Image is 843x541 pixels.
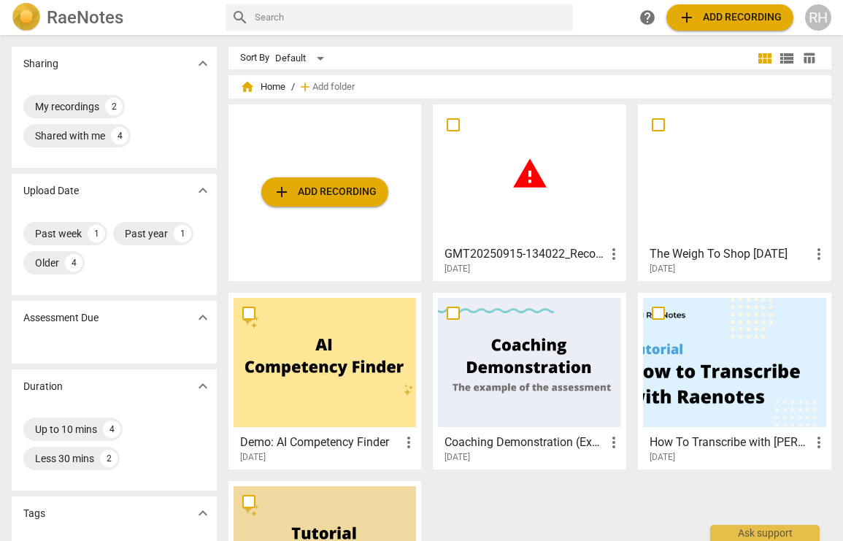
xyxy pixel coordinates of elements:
[35,256,59,270] div: Older
[231,9,249,26] span: search
[298,80,312,94] span: add
[105,98,123,115] div: 2
[12,3,41,32] img: Logo
[65,254,82,272] div: 4
[35,99,99,114] div: My recordings
[605,245,623,263] span: more_vert
[111,127,128,145] div: 4
[444,434,605,451] h3: Coaching Demonstration (Example)
[192,375,214,397] button: Show more
[273,183,290,201] span: add
[194,309,212,326] span: expand_more
[194,182,212,199] span: expand_more
[639,9,656,26] span: help
[261,177,388,207] button: Upload
[192,307,214,329] button: Show more
[23,379,63,394] p: Duration
[192,53,214,74] button: Show more
[512,156,548,192] span: warning
[234,298,417,463] a: Demo: AI Competency Finder[DATE]
[605,434,623,451] span: more_vert
[678,9,696,26] span: add
[35,451,94,466] div: Less 30 mins
[23,56,58,72] p: Sharing
[778,50,796,67] span: view_list
[192,180,214,202] button: Show more
[802,51,816,65] span: table_chart
[444,263,470,275] span: [DATE]
[194,377,212,395] span: expand_more
[438,110,621,275] a: GMT20250915-134022_Recording[DATE]
[194,504,212,522] span: expand_more
[643,110,826,275] a: The Weigh To Shop [DATE][DATE]
[192,502,214,524] button: Show more
[23,310,99,326] p: Assessment Due
[810,434,828,451] span: more_vert
[255,6,567,29] input: Search
[275,47,329,70] div: Default
[756,50,774,67] span: view_module
[400,434,417,451] span: more_vert
[650,451,675,464] span: [DATE]
[240,434,401,451] h3: Demo: AI Competency Finder
[666,4,793,31] button: Upload
[810,245,828,263] span: more_vert
[88,225,105,242] div: 1
[312,82,355,93] span: Add folder
[125,226,168,241] div: Past year
[634,4,661,31] a: Help
[776,47,798,69] button: List view
[35,128,105,143] div: Shared with me
[273,183,377,201] span: Add recording
[194,55,212,72] span: expand_more
[643,298,826,463] a: How To Transcribe with [PERSON_NAME][DATE]
[47,7,123,28] h2: RaeNotes
[35,422,97,437] div: Up to 10 mins
[650,245,810,263] h3: The Weigh To Shop 4th June 2025
[678,9,782,26] span: Add recording
[650,434,810,451] h3: How To Transcribe with RaeNotes
[103,421,120,438] div: 4
[12,3,214,32] a: LogoRaeNotes
[291,82,295,93] span: /
[23,183,79,199] p: Upload Date
[100,450,118,467] div: 2
[240,451,266,464] span: [DATE]
[798,47,820,69] button: Table view
[650,263,675,275] span: [DATE]
[35,226,82,241] div: Past week
[438,298,621,463] a: Coaching Demonstration (Example)[DATE]
[710,525,820,541] div: Ask support
[240,53,269,64] div: Sort By
[240,80,285,94] span: Home
[805,4,831,31] button: RH
[23,506,45,521] p: Tags
[754,47,776,69] button: Tile view
[444,451,470,464] span: [DATE]
[174,225,191,242] div: 1
[240,80,255,94] span: home
[444,245,605,263] h3: GMT20250915-134022_Recording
